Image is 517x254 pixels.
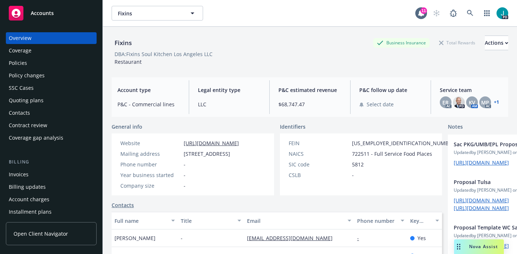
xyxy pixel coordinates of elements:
span: [US_EMPLOYER_IDENTIFICATION_NUMBER] [352,139,457,147]
a: [EMAIL_ADDRESS][DOMAIN_NAME] [247,235,338,242]
button: Key contact [407,212,442,229]
div: Fixins [112,38,135,48]
div: Year business started [120,171,181,179]
a: Billing updates [6,181,97,193]
button: Full name [112,212,178,229]
span: Service team [440,86,502,94]
a: Coverage gap analysis [6,132,97,144]
a: Policy changes [6,70,97,81]
span: Legal entity type [198,86,261,94]
div: 11 [420,6,427,12]
span: Accounts [31,10,54,16]
a: Account charges [6,194,97,205]
div: Account charges [9,194,49,205]
span: [PERSON_NAME] [115,234,156,242]
button: Fixins [112,6,203,21]
span: $68,747.47 [278,100,341,108]
div: Mailing address [120,150,181,158]
span: - [184,182,186,189]
span: General info [112,123,142,130]
span: - [181,234,183,242]
a: Installment plans [6,206,97,218]
a: Policies [6,57,97,69]
div: Policy changes [9,70,45,81]
div: DBA: Fixins Soul Kitchen Los Angeles LLC [115,50,213,58]
button: Email [244,212,354,229]
a: SSC Cases [6,82,97,94]
a: Contacts [6,107,97,119]
div: Quoting plans [9,95,44,106]
span: Notes [448,123,463,132]
div: FEIN [289,139,349,147]
div: SIC code [289,161,349,168]
span: KV [469,99,475,106]
span: - [352,171,354,179]
div: Invoices [9,169,29,180]
a: Search [463,6,477,21]
div: Total Rewards [435,38,479,47]
a: Accounts [6,3,97,23]
a: [URL][DOMAIN_NAME] [184,140,239,147]
span: - [184,171,186,179]
span: MP [481,99,489,106]
div: Overview [9,32,31,44]
button: Nova Assist [454,239,504,254]
a: Contract review [6,119,97,131]
div: Billing updates [9,181,46,193]
div: Full name [115,217,167,225]
span: P&C follow up date [359,86,422,94]
div: Contract review [9,119,47,131]
span: Identifiers [280,123,306,130]
span: Nova Assist [469,243,498,250]
button: Phone number [354,212,407,229]
span: - [184,161,186,168]
span: [STREET_ADDRESS] [184,150,230,158]
a: +1 [494,100,499,104]
div: Key contact [410,217,431,225]
div: Contacts [9,107,30,119]
span: P&C estimated revenue [278,86,341,94]
div: Company size [120,182,181,189]
div: Billing [6,158,97,166]
button: Actions [485,36,508,50]
div: CSLB [289,171,349,179]
span: 722511 - Full Service Food Places [352,150,432,158]
span: Restaurant [115,58,142,65]
span: LLC [198,100,261,108]
span: Account type [117,86,180,94]
div: Website [120,139,181,147]
a: [URL][DOMAIN_NAME] [454,159,509,166]
img: photo [497,7,508,19]
div: SSC Cases [9,82,34,94]
div: Installment plans [9,206,52,218]
div: Policies [9,57,27,69]
span: Fixins [118,10,181,17]
div: NAICS [289,150,349,158]
span: Yes [417,234,426,242]
a: Quoting plans [6,95,97,106]
div: Title [181,217,233,225]
a: - [357,235,365,242]
a: Invoices [6,169,97,180]
div: Phone number [357,217,396,225]
div: Business Insurance [373,38,430,47]
span: Select date [367,100,394,108]
div: Phone number [120,161,181,168]
img: photo [453,96,465,108]
a: Overview [6,32,97,44]
div: Coverage gap analysis [9,132,63,144]
a: [URL][DOMAIN_NAME] [454,205,509,211]
div: Coverage [9,45,31,56]
span: Open Client Navigator [14,230,68,238]
a: Coverage [6,45,97,56]
span: P&C - Commercial lines [117,100,180,108]
a: Report a Bug [446,6,461,21]
a: Contacts [112,201,134,209]
a: [URL][DOMAIN_NAME] [454,197,509,204]
span: 5812 [352,161,364,168]
button: Title [178,212,244,229]
span: ER [442,99,449,106]
div: Email [247,217,343,225]
a: Switch app [480,6,494,21]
